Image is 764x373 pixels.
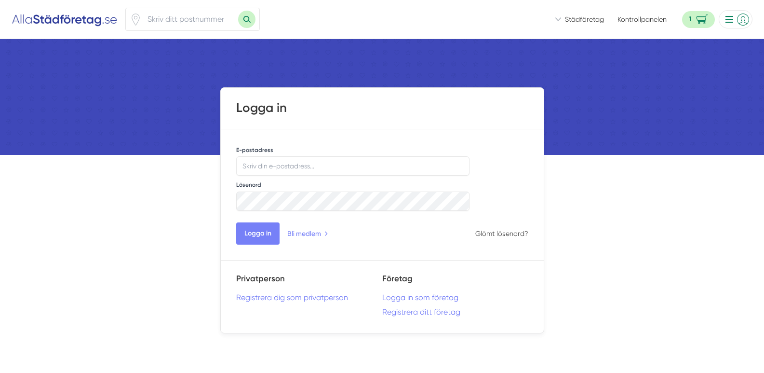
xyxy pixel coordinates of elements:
[236,293,382,302] a: Registrera dig som privatperson
[236,272,382,293] h5: Privatperson
[475,230,528,237] a: Glömt lösenord?
[682,11,715,28] span: navigation-cart
[565,14,604,24] span: Städföretag
[287,228,328,239] a: Bli medlem
[12,12,118,27] img: Alla Städföretag
[238,11,255,28] button: Sök med postnummer
[130,14,142,26] span: Klicka för att använda din position.
[236,156,470,176] input: Skriv din e-postadress...
[382,293,528,302] a: Logga in som företag
[142,8,238,30] input: Skriv ditt postnummer
[236,222,280,245] button: Logga in
[382,272,528,293] h5: Företag
[236,181,261,189] label: Lösenord
[382,307,528,317] a: Registrera ditt företag
[130,14,142,26] svg: Pin / Karta
[617,14,667,24] a: Kontrollpanelen
[236,146,273,154] label: E-postadress
[236,99,528,117] h1: Logga in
